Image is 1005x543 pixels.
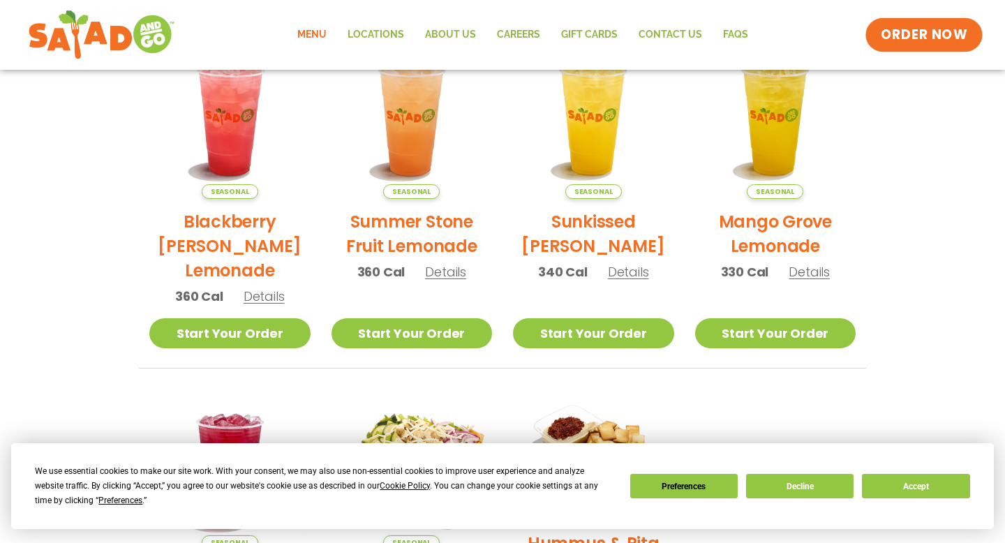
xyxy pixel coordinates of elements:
[551,19,628,51] a: GIFT CARDS
[149,38,311,199] img: Product photo for Blackberry Bramble Lemonade
[538,262,588,281] span: 340 Cal
[746,474,854,498] button: Decline
[415,19,486,51] a: About Us
[695,318,856,348] a: Start Your Order
[608,263,649,281] span: Details
[628,19,713,51] a: Contact Us
[713,19,759,51] a: FAQs
[513,318,674,348] a: Start Your Order
[332,318,493,348] a: Start Your Order
[28,7,175,63] img: new-SAG-logo-768×292
[149,209,311,283] h2: Blackberry [PERSON_NAME] Lemonade
[332,38,493,199] img: Product photo for Summer Stone Fruit Lemonade
[881,26,967,44] span: ORDER NOW
[35,464,613,508] div: We use essential cookies to make our site work. With your consent, we may also use non-essential ...
[513,38,674,199] img: Product photo for Sunkissed Yuzu Lemonade
[747,184,803,199] span: Seasonal
[513,209,674,258] h2: Sunkissed [PERSON_NAME]
[695,38,856,199] img: Product photo for Mango Grove Lemonade
[11,443,994,529] div: Cookie Consent Prompt
[332,209,493,258] h2: Summer Stone Fruit Lemonade
[565,184,622,199] span: Seasonal
[862,474,969,498] button: Accept
[695,209,856,258] h2: Mango Grove Lemonade
[630,474,738,498] button: Preferences
[287,19,337,51] a: Menu
[721,262,769,281] span: 330 Cal
[244,288,285,305] span: Details
[175,287,223,306] span: 360 Cal
[149,318,311,348] a: Start Your Order
[202,184,258,199] span: Seasonal
[425,263,466,281] span: Details
[486,19,551,51] a: Careers
[380,481,430,491] span: Cookie Policy
[513,389,674,497] img: Product photo for Sundried Tomato Hummus & Pita Chips
[287,19,759,51] nav: Menu
[337,19,415,51] a: Locations
[357,262,405,281] span: 360 Cal
[98,496,142,505] span: Preferences
[383,184,440,199] span: Seasonal
[865,18,983,52] a: ORDER NOW
[789,263,830,281] span: Details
